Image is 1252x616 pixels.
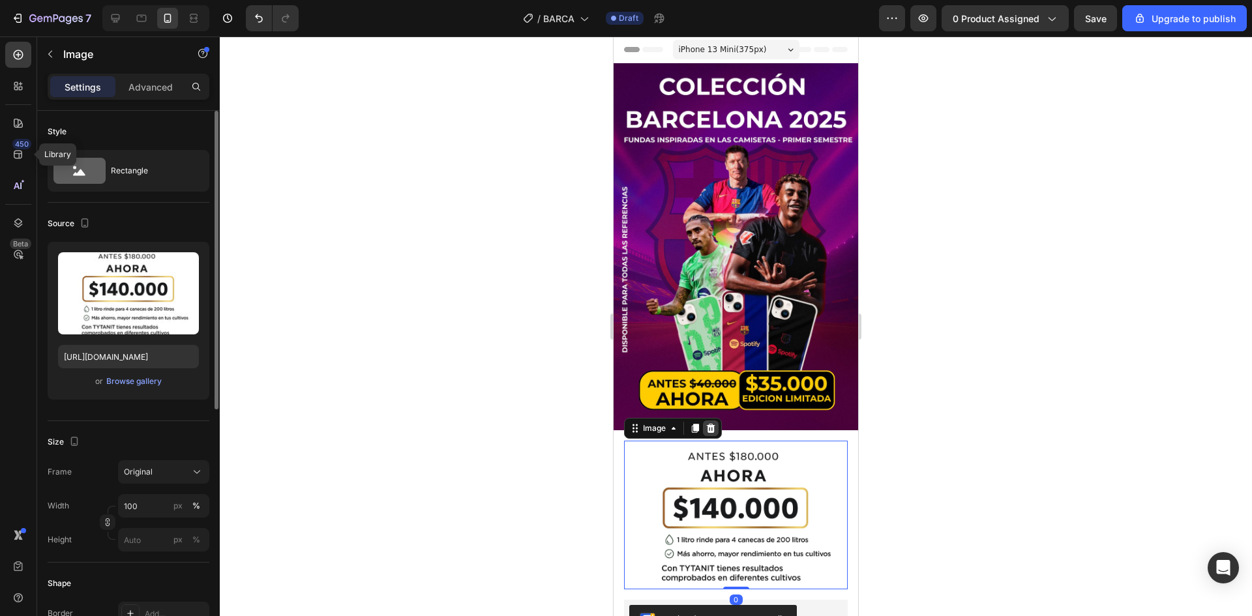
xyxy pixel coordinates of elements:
[118,528,209,551] input: px%
[614,37,858,616] iframe: Design area
[1133,12,1236,25] div: Upgrade to publish
[85,10,91,26] p: 7
[543,12,574,25] span: BARCA
[188,498,204,514] button: px
[48,215,93,233] div: Source
[192,500,200,512] div: %
[118,494,209,518] input: px%
[1122,5,1247,31] button: Upgrade to publish
[5,5,97,31] button: 7
[246,5,299,31] div: Undo/Redo
[26,576,42,592] img: CKKYs5695_ICEAE=.webp
[170,498,186,514] button: %
[1085,13,1107,24] span: Save
[188,532,204,548] button: px
[128,80,173,94] p: Advanced
[95,374,103,389] span: or
[106,375,162,387] div: Browse gallery
[118,460,209,484] button: Original
[65,80,101,94] p: Settings
[111,156,190,186] div: Rectangle
[953,12,1039,25] span: 0 product assigned
[537,12,541,25] span: /
[48,500,69,512] label: Width
[619,12,638,24] span: Draft
[48,126,67,138] div: Style
[173,500,183,512] div: px
[192,534,200,546] div: %
[942,5,1069,31] button: 0 product assigned
[10,239,31,249] div: Beta
[106,375,162,388] button: Browse gallery
[48,433,82,451] div: Size
[48,466,72,478] label: Frame
[48,578,71,589] div: Shape
[58,345,199,368] input: https://example.com/image.jpg
[12,139,31,149] div: 450
[170,532,186,548] button: %
[1074,5,1117,31] button: Save
[52,576,173,590] div: Releasit COD Form & Upsells
[1208,552,1239,583] div: Open Intercom Messenger
[58,252,199,334] img: preview-image
[124,466,153,478] span: Original
[16,568,183,600] button: Releasit COD Form & Upsells
[173,534,183,546] div: px
[48,534,72,546] label: Height
[63,46,174,62] p: Image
